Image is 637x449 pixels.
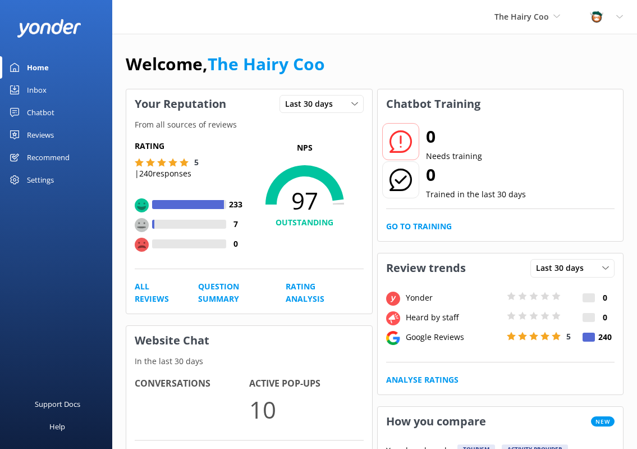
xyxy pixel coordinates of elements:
h3: How you compare [378,407,494,436]
p: 10 [249,391,364,428]
h3: Chatbot Training [378,89,489,119]
h4: 0 [226,238,246,250]
span: 5 [566,331,571,342]
h1: Welcome, [126,51,325,78]
img: yonder-white-logo.png [17,19,81,38]
span: 5 [194,157,199,167]
p: From all sources of reviews [126,119,372,131]
h4: 233 [226,198,246,211]
span: Last 30 days [285,98,340,110]
div: Support Docs [35,393,80,415]
div: Yonder [403,292,504,304]
p: Needs training [426,150,482,162]
div: Help [49,415,65,438]
h4: 0 [595,311,615,324]
a: Go to Training [386,220,452,233]
span: The Hairy Coo [494,11,549,22]
h3: Your Reputation [126,89,235,119]
h4: 240 [595,331,615,343]
span: 97 [246,186,364,214]
span: New [591,416,615,427]
div: Google Reviews [403,331,504,343]
img: 457-1738239164.png [588,8,605,25]
div: Settings [27,169,54,191]
span: Last 30 days [536,262,590,274]
h2: 0 [426,161,526,188]
h5: Rating [135,140,246,152]
div: Heard by staff [403,311,504,324]
a: Analyse Ratings [386,374,459,386]
div: Inbox [27,79,47,101]
h3: Review trends [378,253,474,283]
h4: Active Pop-ups [249,377,364,391]
div: Recommend [27,146,70,169]
p: In the last 30 days [126,355,372,368]
h4: Conversations [135,377,249,391]
h3: Website Chat [126,326,372,355]
h2: 0 [426,123,482,150]
h4: 7 [226,218,246,230]
a: All Reviews [135,280,173,306]
a: The Hairy Coo [208,52,325,75]
h4: 0 [595,292,615,304]
div: Reviews [27,124,54,146]
p: NPS [246,142,364,154]
p: | 240 responses [135,167,191,180]
div: Home [27,56,49,79]
a: Rating Analysis [286,280,338,306]
h4: OUTSTANDING [246,216,364,229]
div: Chatbot [27,101,54,124]
a: Question Summary [198,280,260,306]
p: Trained in the last 30 days [426,188,526,201]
